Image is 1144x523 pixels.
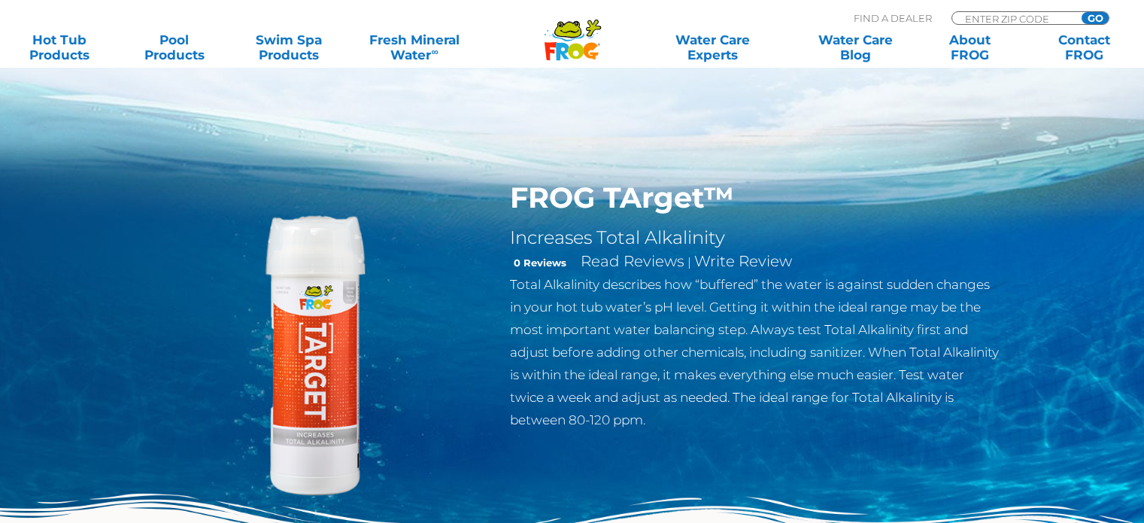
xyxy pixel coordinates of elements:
a: Swim SpaProducts [244,32,333,62]
a: AboutFROG [925,32,1014,62]
a: Water CareExperts [640,32,785,62]
h2: Increases Total Alkalinity [510,227,1001,249]
a: Fresh MineralWater∞ [359,32,470,62]
input: Zip Code Form [963,12,1065,25]
sup: ∞ [431,46,438,57]
a: Write Review [694,252,792,270]
strong: 0 Reviews [514,257,566,269]
a: Water CareBlog [811,32,900,62]
span: | [687,255,691,269]
input: GO [1082,12,1109,24]
a: Read Reviews [581,252,684,270]
a: Hot TubProducts [15,32,104,62]
p: Find A Dealer [854,11,932,25]
h1: FROG TArget™ [510,181,1001,215]
a: PoolProducts [129,32,218,62]
a: ContactFROG [1040,32,1129,62]
p: Total Alkalinity describes how “buffered” the water is against sudden changes in your hot tub wat... [510,273,1001,431]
